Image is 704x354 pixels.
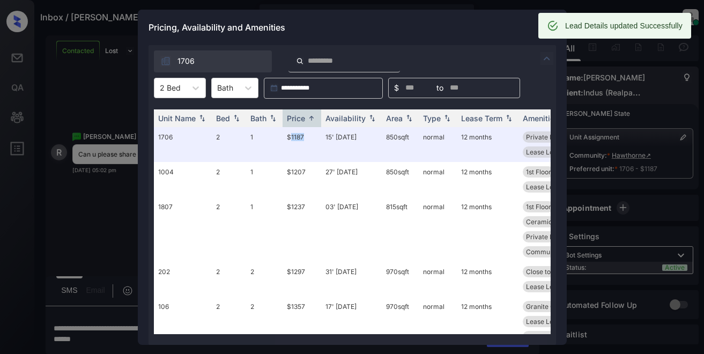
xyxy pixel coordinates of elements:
[283,262,321,297] td: $1297
[382,297,419,346] td: 970 sqft
[394,82,399,94] span: $
[367,114,377,122] img: sorting
[540,52,553,65] img: icon-zuma
[154,262,212,297] td: 202
[382,127,419,162] td: 850 sqft
[523,114,559,123] div: Amenities
[526,233,565,241] span: Private Patio
[457,127,518,162] td: 12 months
[246,197,283,262] td: 1
[306,114,317,122] img: sorting
[526,168,551,176] span: 1st Floor
[250,114,266,123] div: Bath
[246,162,283,197] td: 1
[212,262,246,297] td: 2
[442,114,453,122] img: sorting
[216,114,230,123] div: Bed
[419,127,457,162] td: normal
[382,262,419,297] td: 970 sqft
[212,297,246,346] td: 2
[212,197,246,262] td: 2
[382,197,419,262] td: 815 sqft
[404,114,414,122] img: sorting
[321,262,382,297] td: 31' [DATE]
[386,114,403,123] div: Area
[246,297,283,346] td: 2
[526,303,579,311] span: Granite Counter...
[457,262,518,297] td: 12 months
[526,333,579,341] span: Black appliance...
[283,127,321,162] td: $1187
[154,197,212,262] td: 1807
[457,162,518,197] td: 12 months
[283,297,321,346] td: $1357
[321,127,382,162] td: 15' [DATE]
[419,197,457,262] td: normal
[246,127,283,162] td: 1
[283,197,321,262] td: $1237
[382,162,419,197] td: 850 sqft
[526,283,561,291] span: Lease Lock
[321,197,382,262] td: 03' [DATE]
[325,114,366,123] div: Availability
[526,248,574,256] span: Community Fee
[287,114,305,123] div: Price
[321,162,382,197] td: 27' [DATE]
[526,183,561,191] span: Lease Lock
[457,297,518,346] td: 12 months
[154,297,212,346] td: 106
[212,162,246,197] td: 2
[526,148,561,156] span: Lease Lock
[419,262,457,297] td: normal
[526,268,609,276] span: Close to [PERSON_NAME]...
[158,114,196,123] div: Unit Name
[526,203,551,211] span: 1st Floor
[419,297,457,346] td: normal
[154,162,212,197] td: 1004
[197,114,208,122] img: sorting
[177,55,195,67] span: 1706
[526,133,565,141] span: Private Patio
[296,56,304,66] img: icon-zuma
[436,82,443,94] span: to
[246,262,283,297] td: 2
[231,114,242,122] img: sorting
[268,114,278,122] img: sorting
[160,56,171,67] img: icon-zuma
[212,127,246,162] td: 2
[138,10,567,45] div: Pricing, Availability and Amenities
[321,297,382,346] td: 17' [DATE]
[526,318,561,326] span: Lease Lock
[423,114,441,123] div: Type
[457,197,518,262] td: 12 months
[154,127,212,162] td: 1706
[461,114,502,123] div: Lease Term
[503,114,514,122] img: sorting
[283,162,321,197] td: $1207
[565,16,683,35] div: Lead Details updated Successfully
[526,218,578,226] span: Ceramic Tile Di...
[419,162,457,197] td: normal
